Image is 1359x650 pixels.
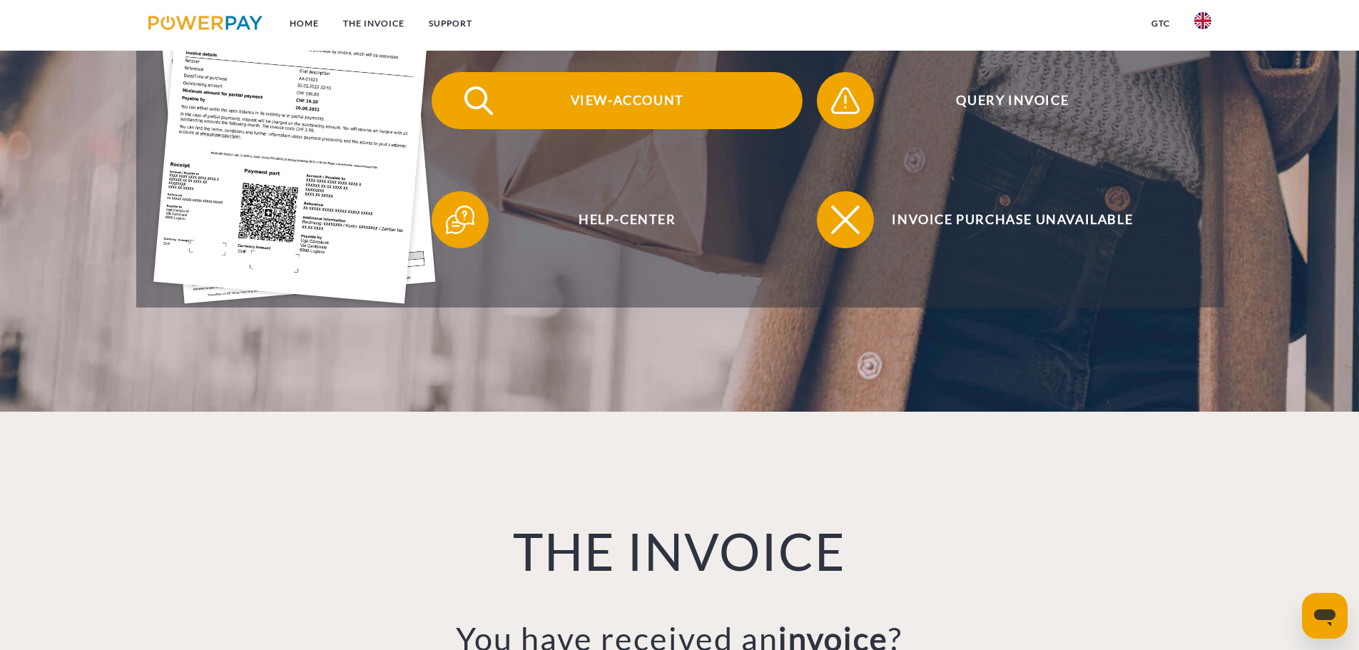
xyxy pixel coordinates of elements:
span: Invoice purchase unavailable [838,191,1187,248]
img: qb_warning.svg [828,83,863,118]
img: qb_close.svg [828,202,863,238]
span: Query Invoice [838,72,1187,129]
a: Support [417,11,484,36]
h1: THE INVOICE [180,519,1180,583]
img: logo-powerpay.svg [148,16,263,30]
button: Help-Center [432,191,803,248]
a: THE INVOICE [331,11,417,36]
button: View-Account [432,72,803,129]
span: View-Account [452,72,802,129]
img: qb_search.svg [461,83,497,118]
a: Home [278,11,331,36]
iframe: Button to launch messaging window [1302,593,1348,639]
span: Help-Center [452,191,802,248]
button: Query Invoice [817,72,1188,129]
img: en [1194,12,1211,29]
a: GTC [1139,11,1182,36]
img: qb_help.svg [442,202,478,238]
button: Invoice purchase unavailable [817,191,1188,248]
